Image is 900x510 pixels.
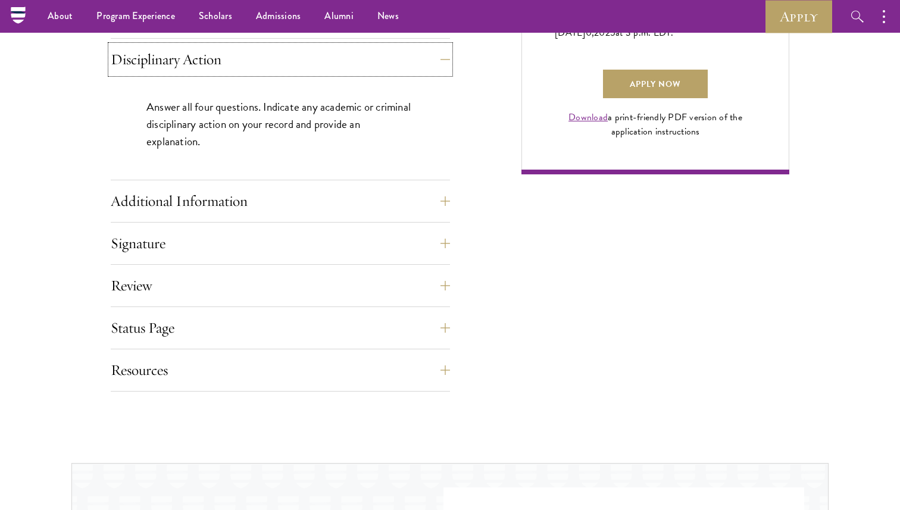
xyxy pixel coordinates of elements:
a: Apply Now [603,70,708,98]
button: Review [111,271,450,300]
a: Download [568,110,608,124]
span: 0 [586,26,592,40]
button: Additional Information [111,187,450,215]
button: Resources [111,356,450,384]
div: a print-friendly PDF version of the application instructions [555,110,756,139]
span: 202 [594,26,610,40]
p: Answer all four questions. Indicate any academic or criminal disciplinary action on your record a... [146,98,414,150]
span: 5 [610,26,615,40]
button: Status Page [111,314,450,342]
button: Signature [111,229,450,258]
span: at 3 p.m. EDT. [615,26,674,40]
span: , [592,26,594,40]
button: Disciplinary Action [111,45,450,74]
